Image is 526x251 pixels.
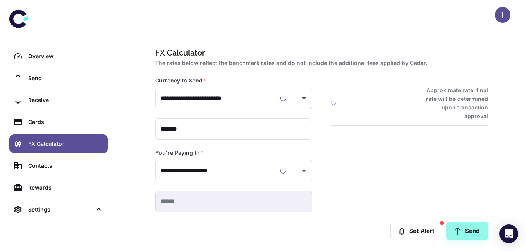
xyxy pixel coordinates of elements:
[28,118,103,126] div: Cards
[155,149,204,157] label: You're Paying In
[28,74,103,82] div: Send
[495,7,510,23] button: I
[28,96,103,104] div: Receive
[9,134,108,153] a: FX Calculator
[9,200,108,219] div: Settings
[155,47,485,59] h1: FX Calculator
[446,222,488,240] a: Send
[9,178,108,197] a: Rewards
[9,91,108,109] a: Receive
[28,161,103,170] div: Contacts
[9,47,108,66] a: Overview
[28,140,103,148] div: FX Calculator
[28,183,103,192] div: Rewards
[155,77,206,84] label: Currency to Send
[9,113,108,131] a: Cards
[28,205,91,214] div: Settings
[9,156,108,175] a: Contacts
[299,93,310,104] button: Open
[299,165,310,176] button: Open
[417,86,488,120] h6: Approximate rate, final rate will be determined upon transaction approval
[9,69,108,88] a: Send
[499,224,518,243] div: Open Intercom Messenger
[390,222,443,240] button: Set Alert
[28,52,103,61] div: Overview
